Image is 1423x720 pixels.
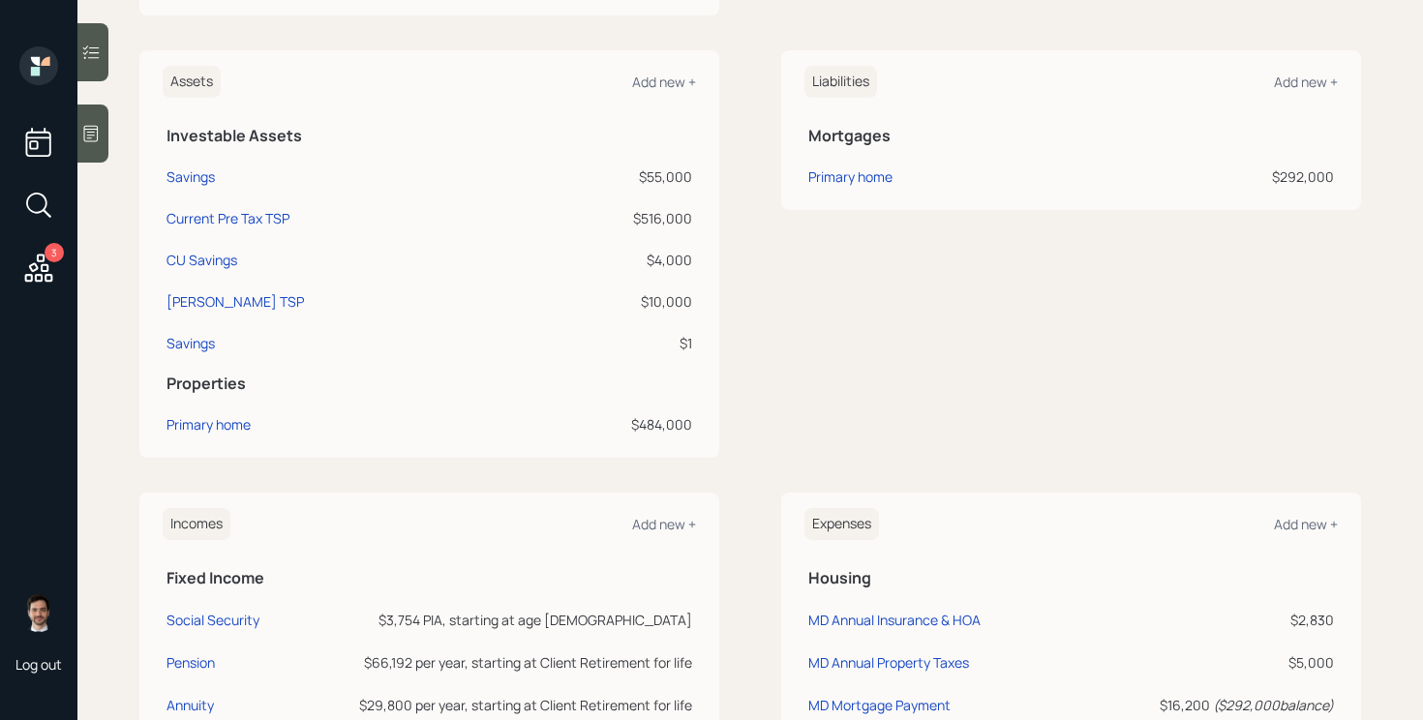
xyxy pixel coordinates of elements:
div: $29,800 per year, starting at Client Retirement for life [356,695,692,715]
h5: Mortgages [808,127,1334,145]
h6: Assets [163,66,221,98]
h6: Expenses [804,508,879,540]
div: $55,000 [529,166,692,187]
div: MD Annual Property Taxes [808,653,969,672]
div: Add new + [632,73,696,91]
div: $10,000 [529,291,692,312]
div: $3,754 PIA, starting at age [DEMOGRAPHIC_DATA] [356,610,692,630]
i: ( $292,000 balance) [1213,696,1334,714]
div: Add new + [1274,515,1338,533]
div: Add new + [632,515,696,533]
div: $66,192 per year, starting at Client Retirement for life [356,652,692,673]
div: Log out [15,655,62,674]
div: 3 [45,243,64,262]
div: Annuity [167,696,214,714]
h6: Liabilities [804,66,877,98]
h5: Fixed Income [167,569,692,587]
div: Primary home [808,166,893,187]
div: MD Mortgage Payment [808,696,951,714]
h6: Incomes [163,508,230,540]
div: Add new + [1274,73,1338,91]
div: $2,830 [1034,610,1334,630]
div: $292,000 [1111,166,1334,187]
div: $4,000 [529,250,692,270]
div: Primary home [167,414,251,435]
div: MD Annual Insurance & HOA [808,611,981,629]
div: $1 [529,333,692,353]
h5: Investable Assets [167,127,692,145]
div: $516,000 [529,208,692,228]
div: Social Security [167,611,259,629]
h5: Housing [808,569,1334,587]
div: Savings [167,166,215,187]
div: $484,000 [529,414,692,435]
div: Pension [167,653,215,672]
div: Current Pre Tax TSP [167,208,289,228]
div: Savings [167,333,215,353]
div: $5,000 [1034,652,1334,673]
img: jonah-coleman-headshot.png [19,593,58,632]
div: CU Savings [167,250,237,270]
div: [PERSON_NAME] TSP [167,291,304,312]
h5: Properties [167,375,692,393]
div: $16,200 [1034,695,1334,715]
